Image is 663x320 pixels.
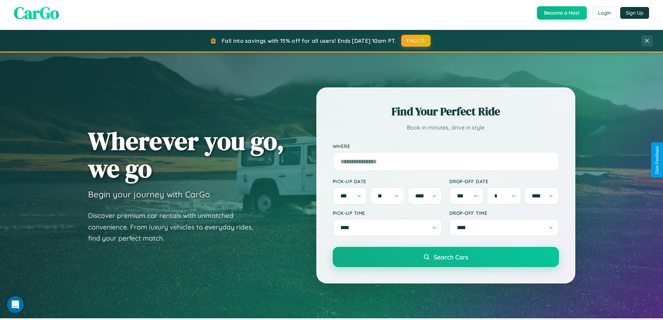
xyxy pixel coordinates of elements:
span: Fall into savings with 15% off for all users! Ends [DATE] 10am PT. [222,37,396,44]
h1: Wherever you go, we go [88,127,284,182]
button: Search Cars [333,247,559,267]
span: CarGo [14,1,59,24]
label: Drop-off Time [449,210,559,216]
button: Login [592,7,617,19]
label: Where [333,143,559,149]
button: Become a Host [537,6,587,19]
div: Give Feedback [655,146,660,174]
p: Book in minutes, drive in style [333,123,559,133]
h2: Find Your Perfect Ride [333,104,559,119]
button: Sign Up [620,7,649,19]
label: Pick-up Time [333,210,442,216]
label: Pick-up Date [333,178,442,184]
span: Search Cars [434,253,468,261]
iframe: Intercom live chat [7,296,24,313]
h3: Begin your journey with CarGo [88,189,210,200]
button: FALL15 [401,35,431,47]
label: Drop-off Date [449,178,559,184]
p: Discover premium car rentals with unmatched convenience. From luxury vehicles to everyday rides, ... [88,210,262,244]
